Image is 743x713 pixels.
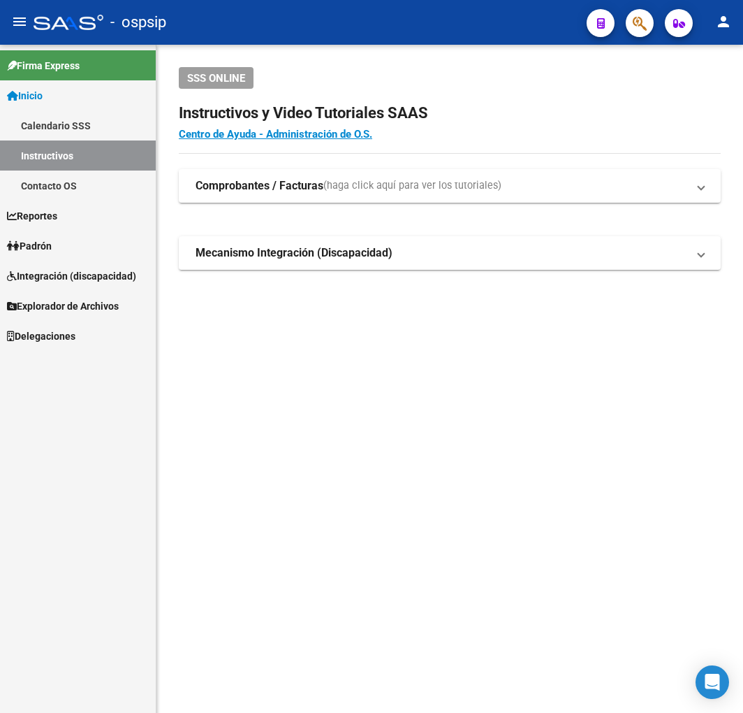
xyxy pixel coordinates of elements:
mat-icon: menu [11,13,28,30]
span: - ospsip [110,7,166,38]
span: Delegaciones [7,329,75,344]
mat-expansion-panel-header: Mecanismo Integración (Discapacidad) [179,236,721,270]
div: Open Intercom Messenger [696,665,729,699]
strong: Mecanismo Integración (Discapacidad) [196,245,392,261]
span: SSS ONLINE [187,72,245,85]
strong: Comprobantes / Facturas [196,178,323,194]
mat-icon: person [715,13,732,30]
span: Explorador de Archivos [7,298,119,314]
span: Padrón [7,238,52,254]
span: Reportes [7,208,57,224]
span: Firma Express [7,58,80,73]
span: Integración (discapacidad) [7,268,136,284]
a: Centro de Ayuda - Administración de O.S. [179,128,372,141]
span: Inicio [7,88,43,103]
button: SSS ONLINE [179,67,253,89]
mat-expansion-panel-header: Comprobantes / Facturas(haga click aquí para ver los tutoriales) [179,169,721,203]
h2: Instructivos y Video Tutoriales SAAS [179,100,721,127]
span: (haga click aquí para ver los tutoriales) [323,178,501,194]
